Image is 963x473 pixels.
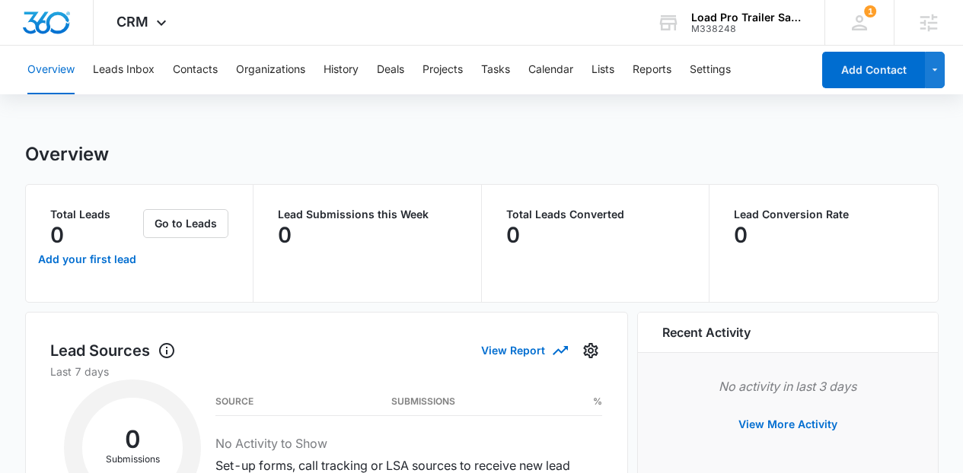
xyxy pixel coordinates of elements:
button: View Report [481,337,566,363]
button: Projects [423,46,463,94]
button: Organizations [236,46,305,94]
p: 0 [506,223,520,247]
p: Last 7 days [50,363,603,379]
p: No activity in last 3 days [662,377,914,395]
h6: Recent Activity [662,323,751,341]
p: 0 [734,223,748,247]
p: Total Leads Converted [506,209,685,220]
span: CRM [116,14,148,30]
button: Contacts [173,46,218,94]
h2: 0 [82,430,183,449]
p: Lead Conversion Rate [734,209,914,220]
p: 0 [278,223,292,247]
button: Settings [690,46,731,94]
a: Go to Leads [143,217,228,230]
button: Reports [633,46,671,94]
button: Tasks [481,46,510,94]
p: Lead Submissions this Week [278,209,457,220]
button: Add Contact [822,52,925,88]
p: 0 [50,223,64,247]
button: Deals [377,46,404,94]
button: Go to Leads [143,209,228,238]
button: Leads Inbox [93,46,155,94]
p: Submissions [82,452,183,466]
h1: Overview [25,143,109,166]
button: View More Activity [723,406,853,443]
h3: Submissions [391,398,455,405]
button: Calendar [528,46,573,94]
button: History [324,46,359,94]
div: account id [691,24,802,34]
span: 1 [864,5,876,17]
a: Add your first lead [35,241,141,278]
p: Total Leads [50,209,141,220]
h3: % [593,398,602,405]
h3: Source [215,398,254,405]
h3: No Activity to Show [215,434,602,452]
button: Settings [579,338,603,363]
button: Lists [592,46,614,94]
button: Overview [27,46,75,94]
div: account name [691,11,802,24]
h1: Lead Sources [50,339,176,362]
div: notifications count [864,5,876,17]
